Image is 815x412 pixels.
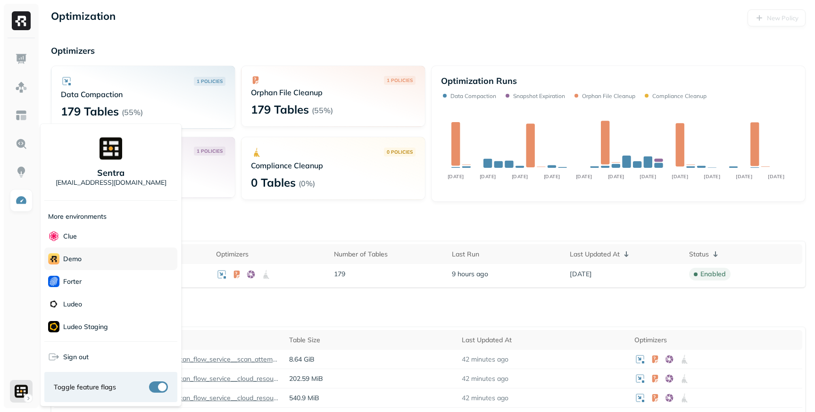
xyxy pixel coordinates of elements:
img: Sentra [100,137,122,160]
p: demo [63,255,82,264]
span: Sign out [63,353,89,362]
img: Ludeo [48,298,59,310]
img: demo [48,253,59,264]
p: More environments [48,212,107,221]
p: Sentra [97,167,125,178]
p: Ludeo [63,300,82,309]
img: Ludeo Staging [48,321,59,332]
img: Clue [48,231,59,242]
img: Forter [48,276,59,287]
p: Forter [63,277,82,286]
span: Toggle feature flags [54,383,116,392]
p: Clue [63,232,77,241]
p: [EMAIL_ADDRESS][DOMAIN_NAME] [56,178,166,187]
p: Ludeo Staging [63,322,108,331]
